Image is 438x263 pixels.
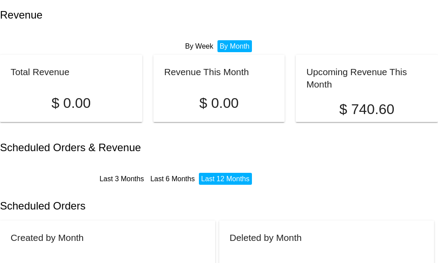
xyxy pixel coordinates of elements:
[11,95,132,111] p: $ 0.00
[99,175,144,183] a: Last 3 Months
[164,67,249,77] h2: Revenue This Month
[217,40,252,52] li: By Month
[306,101,427,118] p: $ 740.60
[11,67,69,77] h2: Total Revenue
[201,175,249,183] a: Last 12 Months
[11,233,84,243] h2: Created by Month
[306,67,407,89] h2: Upcoming Revenue This Month
[230,233,302,243] h2: Deleted by Month
[164,95,274,111] p: $ 0.00
[183,40,216,52] li: By Week
[150,175,195,183] a: Last 6 Months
